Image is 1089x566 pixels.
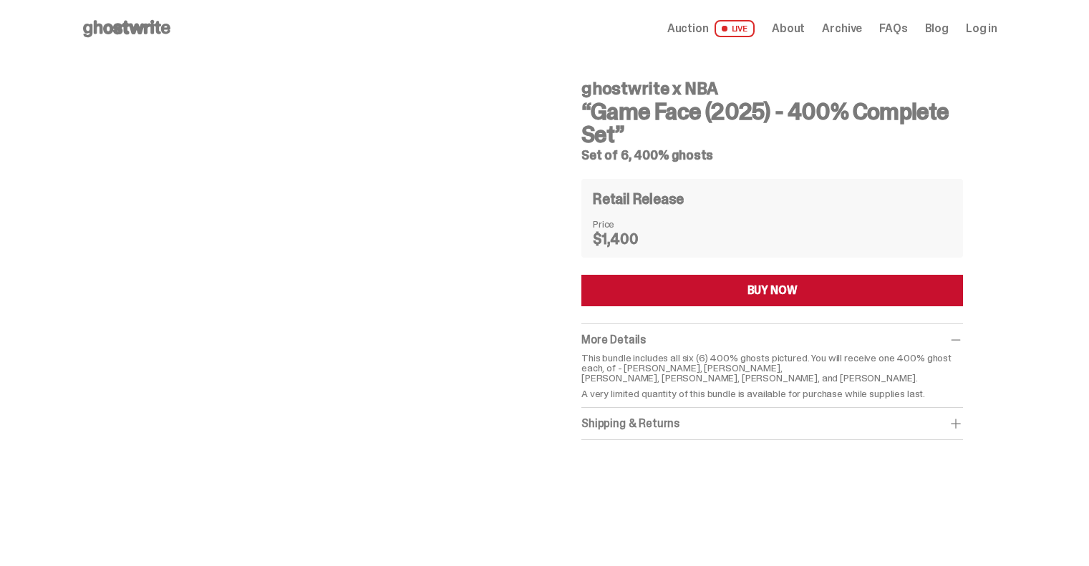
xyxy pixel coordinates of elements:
a: FAQs [879,23,907,34]
p: This bundle includes all six (6) 400% ghosts pictured. You will receive one 400% ghost each, of -... [581,353,963,383]
span: Auction [667,23,709,34]
div: BUY NOW [747,285,798,296]
a: About [772,23,805,34]
h4: ghostwrite x NBA [581,80,963,97]
div: Shipping & Returns [581,416,963,431]
a: Blog [925,23,949,34]
span: LIVE [715,20,755,37]
a: Archive [822,23,862,34]
button: BUY NOW [581,275,963,306]
dt: Price [593,219,664,229]
h4: Retail Release [593,192,684,206]
span: More Details [581,332,646,347]
a: Auction LIVE [667,20,755,37]
p: A very limited quantity of this bundle is available for purchase while supplies last. [581,389,963,399]
dd: $1,400 [593,232,664,246]
a: Log in [966,23,997,34]
h3: “Game Face (2025) - 400% Complete Set” [581,100,963,146]
h5: Set of 6, 400% ghosts [581,149,963,162]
